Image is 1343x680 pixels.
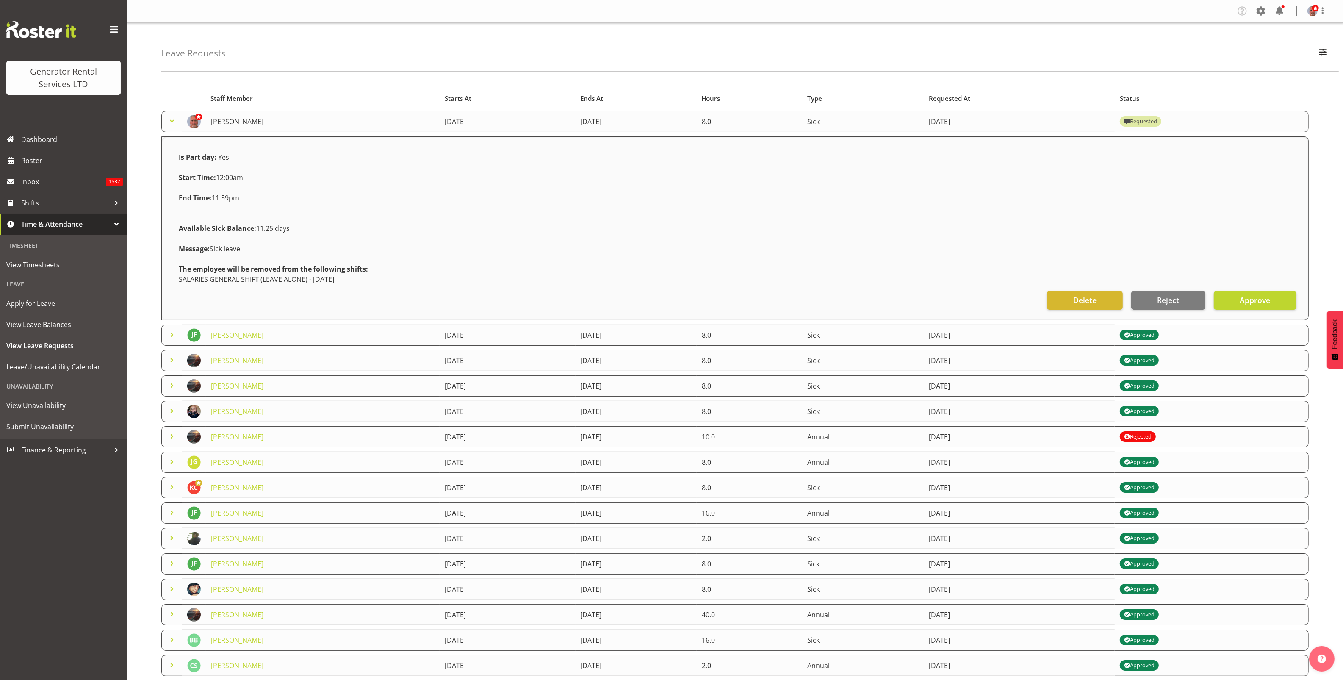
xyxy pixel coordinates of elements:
[924,452,1115,473] td: [DATE]
[576,426,697,447] td: [DATE]
[211,356,263,365] a: [PERSON_NAME]
[21,197,110,209] span: Shifts
[802,350,924,371] td: Sick
[924,579,1115,600] td: [DATE]
[924,553,1115,575] td: [DATE]
[924,401,1115,422] td: [DATE]
[1124,635,1155,645] div: Approved
[179,224,256,233] strong: Available Sick Balance:
[697,630,802,651] td: 16.0
[179,264,368,274] strong: The employee will be removed from the following shifts:
[440,375,575,397] td: [DATE]
[1314,44,1332,63] button: Filter Employees
[211,458,263,467] a: [PERSON_NAME]
[187,405,201,418] img: sean-moitra0fc61ded053f80726c40789bb9c49f87.png
[187,557,201,571] img: jack-ford10538.jpg
[1124,584,1155,594] div: Approved
[179,244,210,253] strong: Message:
[440,350,575,371] td: [DATE]
[6,318,121,331] span: View Leave Balances
[440,630,575,651] td: [DATE]
[802,325,924,346] td: Sick
[924,426,1115,447] td: [DATE]
[187,532,201,545] img: lexi-browneccdd13e651dfd3b591612c61640a735b.png
[187,506,201,520] img: jack-ford10538.jpg
[576,350,697,371] td: [DATE]
[2,314,125,335] a: View Leave Balances
[1327,311,1343,369] button: Feedback - Show survey
[211,559,263,569] a: [PERSON_NAME]
[187,379,201,393] img: chris-fry713a93f5bd2e892ba2382d9a4853c96d.png
[187,115,201,128] img: dave-wallaced2e02bf5a44ca49c521115b89c5c4806.png
[106,178,123,186] span: 1537
[21,154,123,167] span: Roster
[2,416,125,437] a: Submit Unavailability
[187,455,201,469] img: james-goodin10393.jpg
[211,381,263,391] a: [PERSON_NAME]
[802,375,924,397] td: Sick
[576,528,697,549] td: [DATE]
[924,528,1115,549] td: [DATE]
[211,610,263,619] a: [PERSON_NAME]
[2,356,125,377] a: Leave/Unavailability Calendar
[218,153,229,162] span: Yes
[440,426,575,447] td: [DATE]
[1318,655,1326,663] img: help-xxl-2.png
[697,579,802,600] td: 8.0
[6,399,121,412] span: View Unavailability
[440,528,575,549] td: [DATE]
[179,193,239,203] span: 11:59pm
[6,339,121,352] span: View Leave Requests
[802,528,924,549] td: Sick
[211,661,263,670] a: [PERSON_NAME]
[440,579,575,600] td: [DATE]
[576,502,697,524] td: [DATE]
[1124,406,1155,416] div: Approved
[929,94,970,103] span: Requested At
[802,401,924,422] td: Sick
[2,335,125,356] a: View Leave Requests
[187,354,201,367] img: chris-fry713a93f5bd2e892ba2382d9a4853c96d.png
[187,659,201,672] img: carl-shoebridge154.jpg
[211,117,263,126] a: [PERSON_NAME]
[6,361,121,373] span: Leave/Unavailability Calendar
[179,193,212,203] strong: End Time:
[576,452,697,473] td: [DATE]
[802,111,924,132] td: Sick
[440,553,575,575] td: [DATE]
[2,395,125,416] a: View Unavailability
[697,655,802,676] td: 2.0
[445,94,471,103] span: Starts At
[179,275,334,284] span: SALARIES GENERAL SHIFT (LEAVE ALONE) - [DATE]
[1073,294,1097,305] span: Delete
[802,477,924,498] td: Sick
[1124,610,1155,620] div: Approved
[1124,457,1155,467] div: Approved
[802,604,924,625] td: Annual
[1124,381,1155,391] div: Approved
[697,477,802,498] td: 8.0
[187,583,201,596] img: caleb-phillipsa4a316e2ef29cab6356cc7a40f04045f.png
[2,237,125,254] div: Timesheet
[1214,291,1296,310] button: Approve
[211,330,263,340] a: [PERSON_NAME]
[1307,6,1318,16] img: dave-wallaced2e02bf5a44ca49c521115b89c5c4806.png
[924,502,1115,524] td: [DATE]
[440,502,575,524] td: [DATE]
[576,604,697,625] td: [DATE]
[440,655,575,676] td: [DATE]
[802,630,924,651] td: Sick
[187,608,201,622] img: chris-fry713a93f5bd2e892ba2382d9a4853c96d.png
[1124,508,1155,518] div: Approved
[802,579,924,600] td: Sick
[440,477,575,498] td: [DATE]
[6,21,76,38] img: Rosterit website logo
[802,426,924,447] td: Annual
[1124,661,1155,671] div: Approved
[1124,117,1157,127] div: Requested
[211,508,263,518] a: [PERSON_NAME]
[802,502,924,524] td: Annual
[697,325,802,346] td: 8.0
[924,375,1115,397] td: [DATE]
[576,401,697,422] td: [DATE]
